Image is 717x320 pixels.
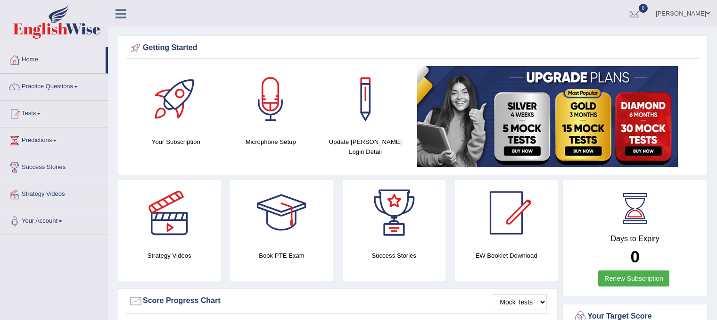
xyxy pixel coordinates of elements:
h4: Success Stories [343,251,445,261]
a: Practice Questions [0,74,108,97]
a: Home [0,47,106,70]
b: 0 [630,247,639,266]
span: 0 [639,4,648,13]
a: Predictions [0,127,108,151]
a: Tests [0,101,108,124]
a: Success Stories [0,154,108,178]
h4: Microphone Setup [228,137,313,147]
a: Your Account [0,208,108,232]
h4: Your Subscription [133,137,219,147]
img: small5.jpg [417,66,678,167]
h4: Strategy Videos [118,251,221,261]
a: Strategy Videos [0,181,108,205]
a: Renew Subscription [598,270,669,286]
h4: EW Booklet Download [455,251,558,261]
div: Getting Started [129,41,697,55]
h4: Book PTE Exam [230,251,333,261]
h4: Days to Expiry [573,235,697,243]
h4: Update [PERSON_NAME] Login Detail [323,137,408,157]
div: Score Progress Chart [129,294,547,308]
